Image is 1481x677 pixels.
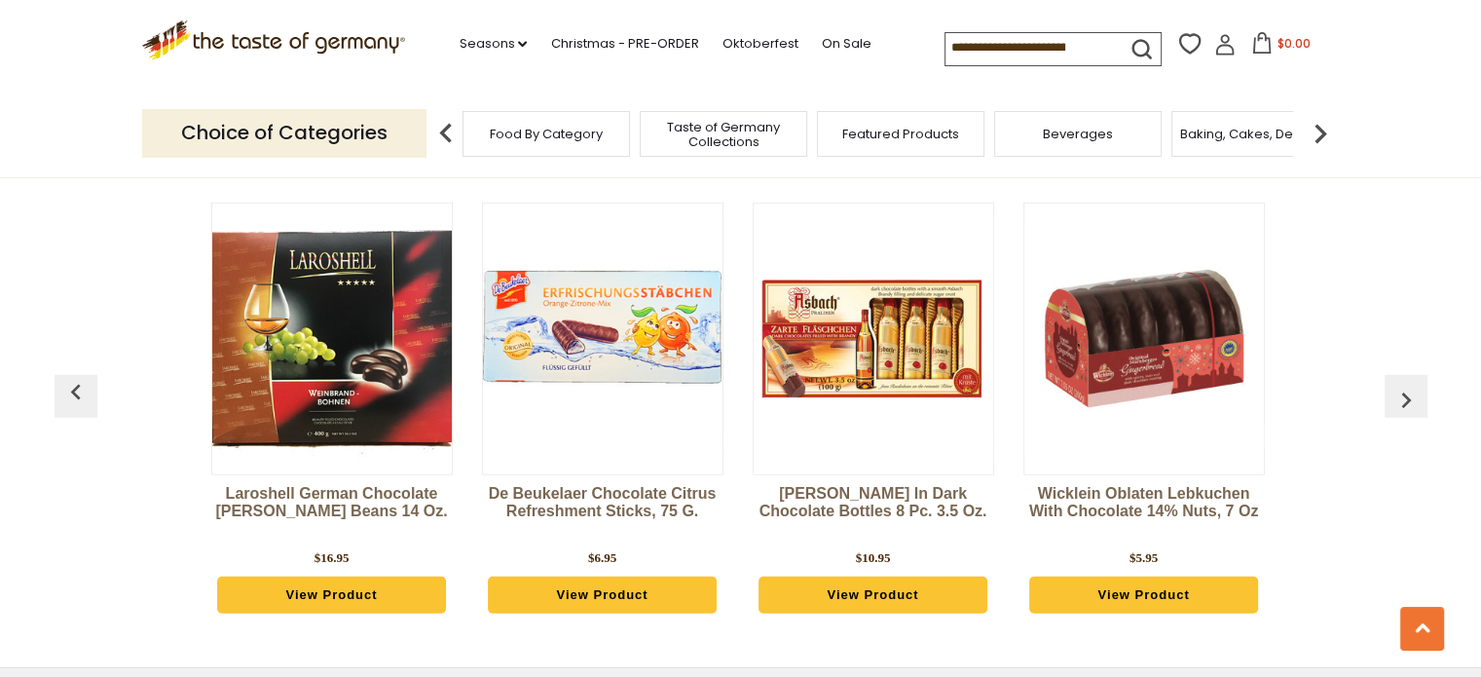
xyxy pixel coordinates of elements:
[588,548,616,568] div: $6.95
[722,33,797,55] a: Oktoberfest
[821,33,870,55] a: On Sale
[759,577,988,614] a: View Product
[754,219,993,459] img: Asbach Brandy in Dark Chocolate Bottles 8 pc. 3.5 oz.
[1240,32,1322,61] button: $0.00
[1180,127,1331,141] a: Baking, Cakes, Desserts
[482,485,723,544] a: De Beukelaer Chocolate Citrus Refreshment Sticks, 75 g.
[217,577,447,614] a: View Product
[1043,127,1113,141] a: Beverages
[1390,385,1422,416] img: previous arrow
[315,548,350,568] div: $16.95
[1029,577,1259,614] a: View Product
[211,485,453,544] a: Laroshell German Chocolate [PERSON_NAME] Beans 14 oz.
[1024,219,1264,459] img: Wicklein Oblaten Lebkuchen with Chocolate 14% Nuts, 7 oz
[753,485,994,544] a: [PERSON_NAME] in Dark Chocolate Bottles 8 pc. 3.5 oz.
[842,127,959,141] a: Featured Products
[490,127,603,141] a: Food By Category
[1301,114,1340,153] img: next arrow
[212,219,452,459] img: Laroshell German Chocolate Brandy Beans 14 oz.
[646,120,801,149] a: Taste of Germany Collections
[856,548,891,568] div: $10.95
[459,33,527,55] a: Seasons
[60,377,92,408] img: previous arrow
[426,114,465,153] img: previous arrow
[483,219,722,459] img: De Beukelaer Chocolate Citrus Refreshment Sticks, 75 g.
[550,33,698,55] a: Christmas - PRE-ORDER
[1023,485,1265,544] a: Wicklein Oblaten Lebkuchen with Chocolate 14% Nuts, 7 oz
[488,577,718,614] a: View Product
[142,109,426,157] p: Choice of Categories
[1129,548,1158,568] div: $5.95
[1277,35,1310,52] span: $0.00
